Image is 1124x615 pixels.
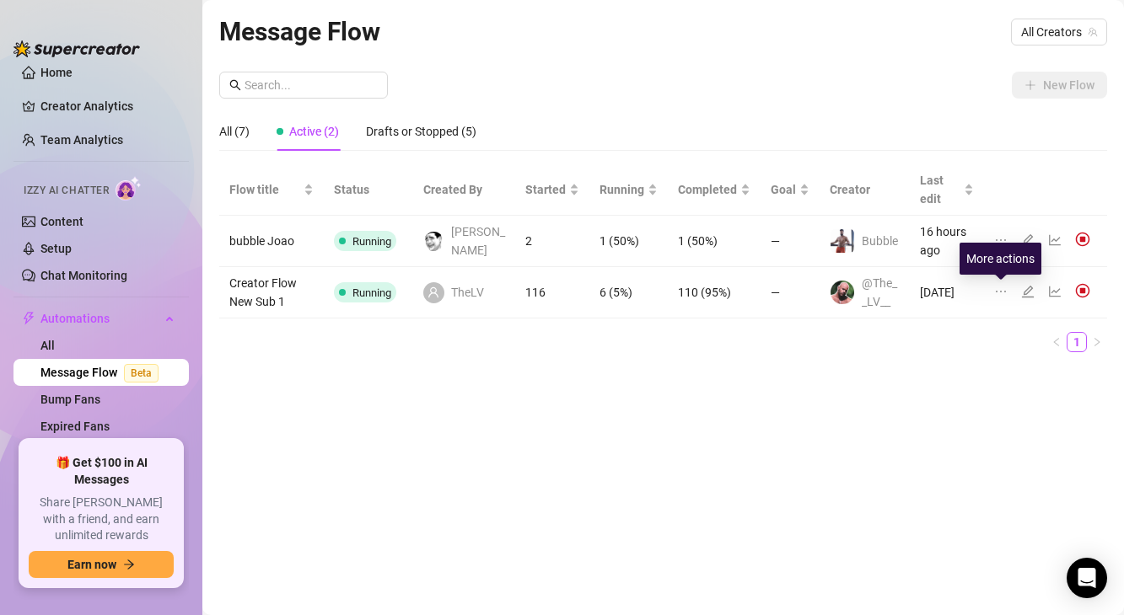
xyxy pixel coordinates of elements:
[678,180,737,199] span: Completed
[13,40,140,57] img: logo-BBDzfeDw.svg
[40,393,100,406] a: Bump Fans
[831,229,854,253] img: Bubble
[589,216,668,267] td: 1 (50%)
[24,183,109,199] span: Izzy AI Chatter
[40,93,175,120] a: Creator Analytics
[40,305,160,332] span: Automations
[40,133,123,147] a: Team Analytics
[124,364,159,382] span: Beta
[1067,332,1087,352] li: 1
[668,267,761,318] td: 110 (95%)
[40,215,83,228] a: Content
[668,164,761,216] th: Completed
[123,559,135,570] span: arrow-right
[352,286,391,299] span: Running
[1046,332,1067,352] li: Previous Page
[910,216,984,267] td: 16 hours ago
[862,276,897,308] span: @The__LV__
[960,243,1041,275] div: More actions
[910,267,984,318] td: [DATE]
[994,233,1008,247] span: ellipsis
[589,164,668,216] th: Running
[40,269,127,282] a: Chat Monitoring
[40,420,110,433] a: Expired Fans
[40,366,165,379] a: Message FlowBeta
[40,66,73,79] a: Home
[40,339,55,352] a: All
[525,180,566,199] span: Started
[245,76,378,94] input: Search...
[29,495,174,544] span: Share [PERSON_NAME] with a friend, and earn unlimited rewards
[1092,337,1102,347] span: right
[229,180,300,199] span: Flow title
[1051,337,1062,347] span: left
[22,312,35,325] span: thunderbolt
[1021,285,1035,298] span: edit
[831,281,854,304] img: @The__LV__
[1068,333,1086,351] a: 1
[862,234,898,248] span: Bubble
[1048,233,1062,247] span: line-chart
[910,164,984,216] th: Last edit
[771,180,796,199] span: Goal
[424,232,444,251] img: João Vitor Vieira de Souza
[515,267,589,318] td: 116
[1087,332,1107,352] button: right
[428,286,439,298] span: user
[219,164,324,216] th: Flow title
[1046,332,1067,352] button: left
[1075,283,1090,298] img: svg%3e
[29,455,174,488] span: 🎁 Get $100 in AI Messages
[761,216,820,267] td: —
[920,171,960,208] span: Last edit
[994,285,1008,298] span: ellipsis
[668,216,761,267] td: 1 (50%)
[820,164,911,216] th: Creator
[761,164,820,216] th: Goal
[219,122,250,141] div: All (7)
[40,242,72,255] a: Setup
[352,235,391,248] span: Running
[1075,232,1090,247] img: svg%3e
[219,216,324,267] td: bubble Joao
[451,283,484,302] span: TheLV
[289,125,339,138] span: Active (2)
[219,267,324,318] td: Creator Flow New Sub 1
[761,267,820,318] td: —
[600,180,644,199] span: Running
[413,164,515,216] th: Created By
[451,222,505,259] span: [PERSON_NAME]
[324,164,413,216] th: Status
[1048,285,1062,298] span: line-chart
[366,122,476,141] div: Drafts or Stopped (5)
[229,79,241,91] span: search
[1012,72,1107,99] button: New Flow
[1021,233,1035,247] span: edit
[1067,558,1107,598] div: Open Intercom Messenger
[1021,19,1097,45] span: All Creators
[515,164,589,216] th: Started
[515,216,589,267] td: 2
[116,176,142,201] img: AI Chatter
[219,12,380,51] article: Message Flow
[1088,27,1098,37] span: team
[29,551,174,578] button: Earn nowarrow-right
[1087,332,1107,352] li: Next Page
[589,267,668,318] td: 6 (5%)
[67,558,116,571] span: Earn now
